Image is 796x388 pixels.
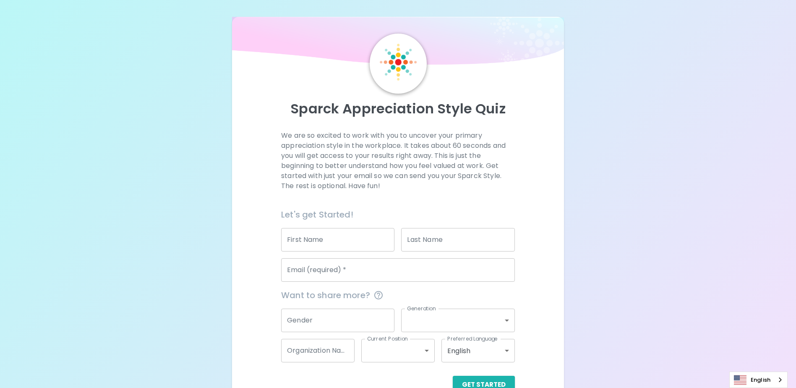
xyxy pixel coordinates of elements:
[281,288,515,302] span: Want to share more?
[380,44,417,81] img: Sparck Logo
[373,290,384,300] svg: This information is completely confidential and only used for aggregated appreciation studies at ...
[407,305,436,312] label: Generation
[242,100,553,117] p: Sparck Appreciation Style Quiz
[447,335,498,342] label: Preferred Language
[232,17,564,69] img: wave
[441,339,515,362] div: English
[281,131,515,191] p: We are so excited to work with you to uncover your primary appreciation style in the workplace. I...
[729,372,788,388] aside: Language selected: English
[730,372,787,388] a: English
[367,335,408,342] label: Current Position
[729,372,788,388] div: Language
[281,208,515,221] h6: Let's get Started!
